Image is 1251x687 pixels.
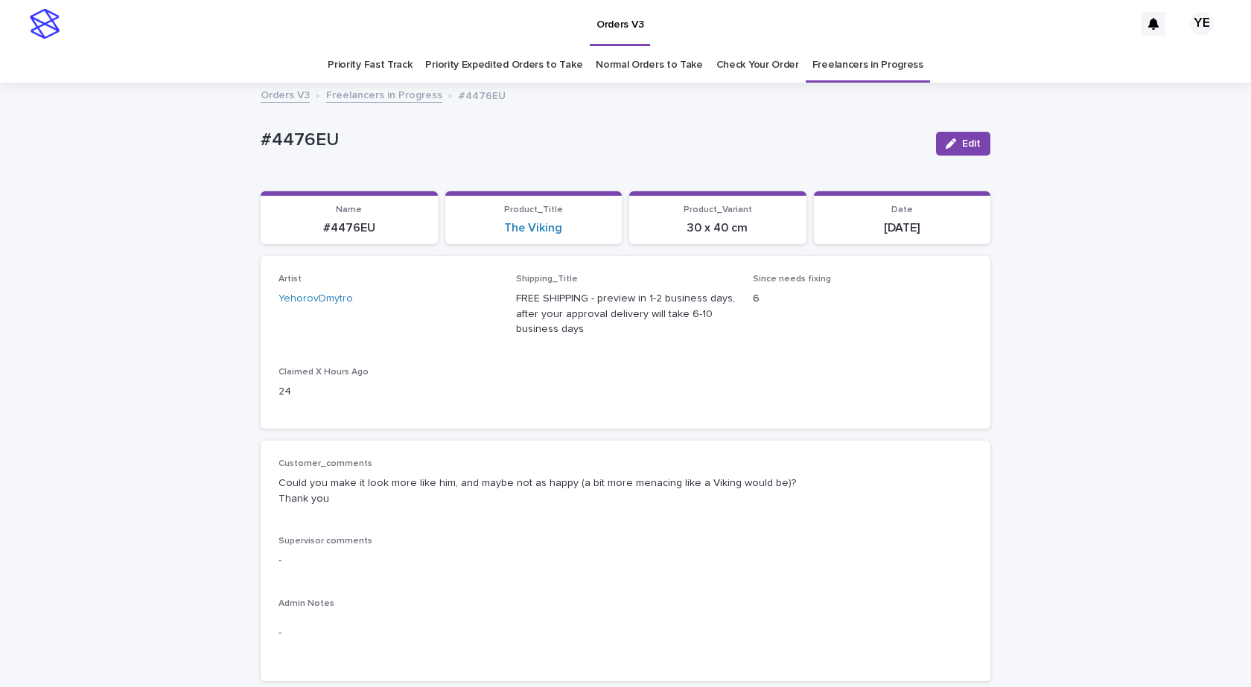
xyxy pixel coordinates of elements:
[278,625,973,641] p: -
[684,205,752,214] span: Product_Variant
[516,291,736,337] p: FREE SHIPPING - preview in 1-2 business days, after your approval delivery will take 6-10 busines...
[425,48,582,83] a: Priority Expedited Orders to Take
[504,221,562,235] a: The Viking
[753,275,831,284] span: Since needs fixing
[278,599,334,608] span: Admin Notes
[261,130,924,151] p: #4476EU
[812,48,923,83] a: Freelancers in Progress
[459,86,506,103] p: #4476EU
[753,291,973,307] p: 6
[891,205,913,214] span: Date
[270,221,429,235] p: #4476EU
[596,48,703,83] a: Normal Orders to Take
[336,205,362,214] span: Name
[823,221,982,235] p: [DATE]
[516,275,578,284] span: Shipping_Title
[278,291,353,307] a: YehorovDmytro
[504,205,563,214] span: Product_Title
[328,48,412,83] a: Priority Fast Track
[1190,12,1214,36] div: YE
[278,476,973,507] p: Could you make it look more like him, and maybe not as happy (a bit more menacing like a Viking w...
[278,459,372,468] span: Customer_comments
[30,9,60,39] img: stacker-logo-s-only.png
[962,138,981,149] span: Edit
[638,221,798,235] p: 30 x 40 cm
[278,275,302,284] span: Artist
[716,48,799,83] a: Check Your Order
[278,384,498,400] p: 24
[278,368,369,377] span: Claimed X Hours Ago
[261,86,310,103] a: Orders V3
[326,86,442,103] a: Freelancers in Progress
[936,132,990,156] button: Edit
[278,537,372,546] span: Supervisor comments
[278,553,973,569] p: -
